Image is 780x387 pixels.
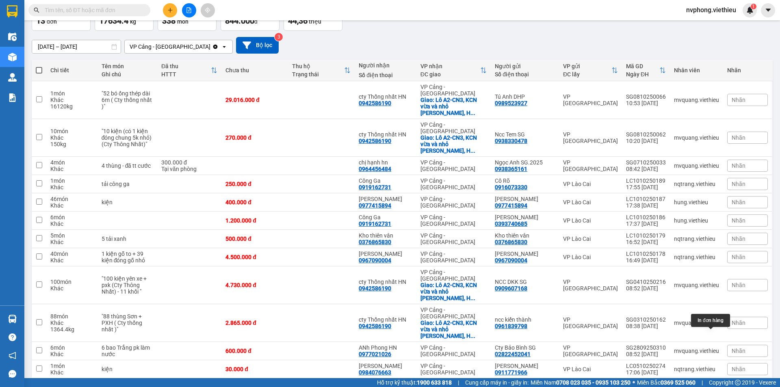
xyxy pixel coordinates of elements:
div: Giao: Lô A2-CN3, KCN vừa và nhỏ Từ Liêm, Hà Nội [420,282,487,301]
div: Anh Trường [495,251,555,257]
div: 4 món [50,159,93,166]
div: SG0710250033 [626,159,666,166]
div: VP Cảng - [GEOGRAPHIC_DATA] [420,196,487,209]
div: Khác [50,257,93,264]
div: Đã thu [161,63,211,69]
div: 0376865830 [495,239,527,245]
span: Nhãn [732,199,745,205]
div: VP Lào Cai [563,199,618,205]
div: VP [GEOGRAPHIC_DATA] [563,344,618,357]
span: 17634.4 [99,16,128,26]
div: Chi tiết [50,67,93,74]
div: VP Cảng - [GEOGRAPHIC_DATA] [420,307,487,320]
sup: 1 [751,4,756,9]
div: 10 món [50,128,93,134]
div: VP gửi [563,63,611,69]
span: Nhãn [732,254,745,260]
div: VP Lào Cai [563,366,618,372]
span: | [702,378,703,387]
div: kiện [102,366,153,372]
div: Khác [50,351,93,357]
div: In đơn hàng [691,314,730,327]
div: SG0410250216 [626,279,666,285]
th: Toggle SortBy [416,60,491,81]
div: 02822452041 [495,351,531,357]
div: LC0510250274 [626,363,666,369]
div: Chưa thu [225,67,284,74]
div: 0977415894 [359,202,391,209]
div: tải công ga [102,181,153,187]
strong: 0708 023 035 - 0935 103 250 [556,379,630,386]
div: LC1010250186 [626,214,666,221]
div: nqtrang.viethieu [674,366,719,372]
div: VP nhận [420,63,480,69]
span: caret-down [765,6,772,14]
span: ... [470,295,475,301]
div: 08:38 [DATE] [626,323,666,329]
div: Cô Rõ [495,177,555,184]
div: VP Lào Cai [563,236,618,242]
span: question-circle [9,333,16,341]
div: 0942586190 [359,100,391,106]
div: Khác [50,97,93,103]
div: LC1010250179 [626,232,666,239]
div: 6 món [50,344,93,351]
span: 44,36 [288,16,308,26]
div: "100 kiện yên xe + pxk (Cty Thông Nhất) - 11 khối " [102,275,153,295]
span: Cung cấp máy in - giấy in: [465,378,529,387]
img: logo-vxr [7,5,17,17]
div: mvquang.viethieu [674,348,719,354]
span: ... [470,147,475,154]
div: Số điện thoại [359,72,412,78]
div: 2.865.000 đ [225,320,284,326]
div: VP Cảng - [GEOGRAPHIC_DATA] [420,177,487,190]
button: file-add [182,3,196,17]
div: "52 bó ống thép dài 6m ( Cty thống nhất )" [102,90,153,110]
span: đ [254,18,258,25]
div: 08:52 [DATE] [626,285,666,292]
div: nqtrang.viethieu [674,181,719,187]
div: VP Cảng - [GEOGRAPHIC_DATA] [420,214,487,227]
div: Ngọc Anh SG.2025 [495,159,555,166]
img: solution-icon [8,93,17,102]
div: Trần Dũng kairen [359,363,412,369]
div: nqtrang.viethieu [674,236,719,242]
div: Khác [50,320,93,326]
div: VP Cảng - [GEOGRAPHIC_DATA] [130,43,210,51]
th: Toggle SortBy [288,60,355,81]
span: món [177,18,188,25]
span: | [458,378,459,387]
div: 10:20 [DATE] [626,138,666,144]
span: aim [205,7,210,13]
button: plus [163,3,177,17]
div: mvquang.viethieu [674,320,719,326]
div: 270.000 đ [225,134,284,141]
div: 17:37 [DATE] [626,221,666,227]
input: Select a date range. [32,40,121,53]
div: 0967090004 [495,257,527,264]
span: Nhãn [732,366,745,372]
span: plus [167,7,173,13]
div: VP Lào Cai [563,217,618,224]
div: VP Cảng - [GEOGRAPHIC_DATA] [420,363,487,376]
div: 30.000 đ [225,366,284,372]
div: 6 món [50,214,93,221]
div: Kho thiên vân [495,232,555,239]
div: 0916073330 [495,184,527,190]
div: VP Cảng - [GEOGRAPHIC_DATA] [420,232,487,245]
div: 40 món [50,251,93,257]
div: SG0310250162 [626,316,666,323]
div: mvquang.viethieu [674,282,719,288]
div: 0989523927 [495,100,527,106]
div: 0977415894 [495,202,527,209]
strong: 0369 525 060 [661,379,695,386]
div: 4.500.000 đ [225,254,284,260]
div: 0938365161 [495,166,527,172]
div: hung.viethieu [674,199,719,205]
button: caret-down [761,3,775,17]
span: search [34,7,39,13]
div: Công Ga [359,214,412,221]
div: hung.viethieu [674,217,719,224]
div: 4.730.000 đ [225,282,284,288]
div: VP Cảng - [GEOGRAPHIC_DATA] [420,344,487,357]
